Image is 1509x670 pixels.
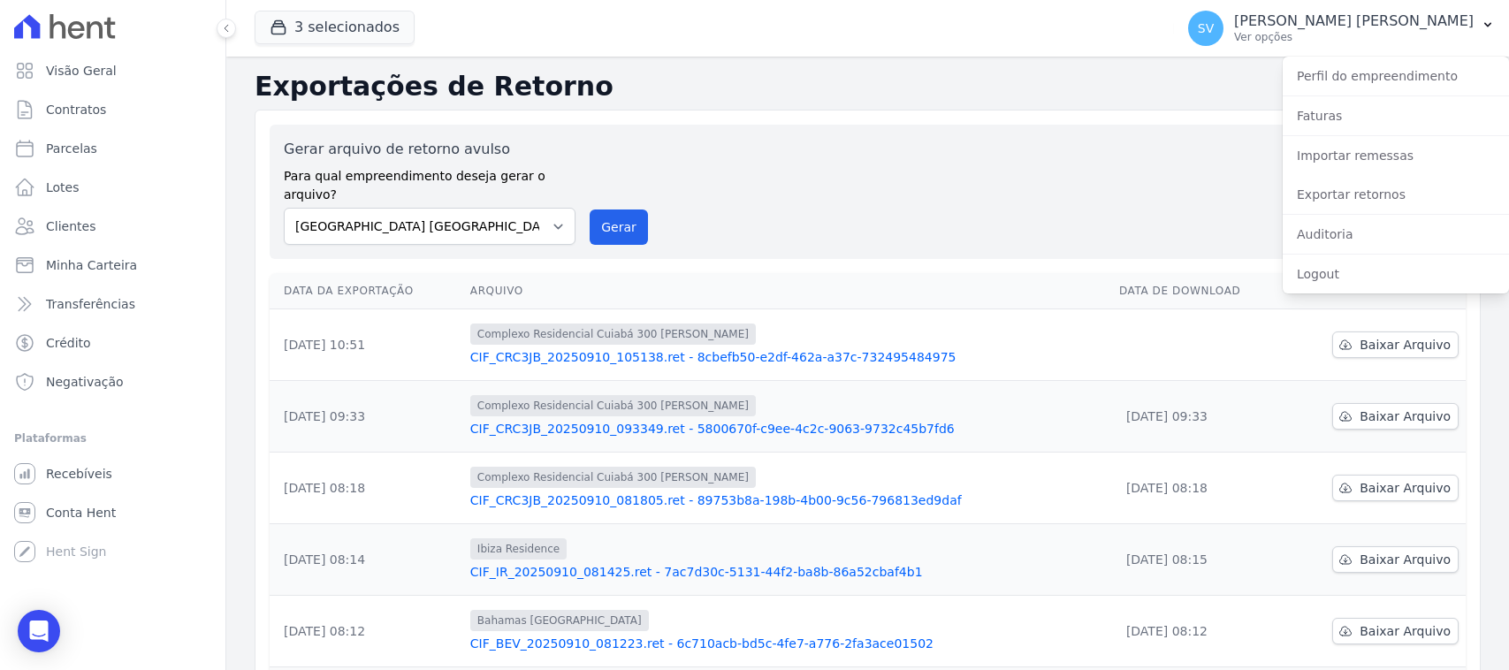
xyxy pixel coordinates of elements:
span: Parcelas [46,140,97,157]
td: [DATE] 08:12 [1112,596,1286,667]
label: Gerar arquivo de retorno avulso [284,139,575,160]
a: CIF_CRC3JB_20250910_081805.ret - 89753b8a-198b-4b00-9c56-796813ed9daf [470,491,1105,509]
td: [DATE] 08:15 [1112,524,1286,596]
a: Lotes [7,170,218,205]
a: Baixar Arquivo [1332,546,1459,573]
a: Parcelas [7,131,218,166]
button: Gerar [590,209,648,245]
span: Bahamas [GEOGRAPHIC_DATA] [470,610,649,631]
td: [DATE] 09:33 [270,381,463,453]
span: Complexo Residencial Cuiabá 300 [PERSON_NAME] [470,395,756,416]
span: Complexo Residencial Cuiabá 300 [PERSON_NAME] [470,467,756,488]
span: SV [1198,22,1214,34]
a: Contratos [7,92,218,127]
span: Baixar Arquivo [1360,479,1451,497]
th: Data de Download [1112,273,1286,309]
span: Ibiza Residence [470,538,567,560]
a: Baixar Arquivo [1332,475,1459,501]
a: Baixar Arquivo [1332,403,1459,430]
td: [DATE] 08:14 [270,524,463,596]
a: Clientes [7,209,218,244]
a: Logout [1283,258,1509,290]
div: Open Intercom Messenger [18,610,60,652]
td: [DATE] 10:51 [270,309,463,381]
a: Baixar Arquivo [1332,331,1459,358]
td: [DATE] 08:18 [1112,453,1286,524]
p: [PERSON_NAME] [PERSON_NAME] [1234,12,1474,30]
a: Auditoria [1283,218,1509,250]
span: Crédito [46,334,91,352]
span: Recebíveis [46,465,112,483]
a: Conta Hent [7,495,218,530]
a: CIF_CRC3JB_20250910_093349.ret - 5800670f-c9ee-4c2c-9063-9732c45b7fd6 [470,420,1105,438]
th: Arquivo [463,273,1112,309]
a: Perfil do empreendimento [1283,60,1509,92]
a: CIF_CRC3JB_20250910_105138.ret - 8cbefb50-e2df-462a-a37c-732495484975 [470,348,1105,366]
label: Para qual empreendimento deseja gerar o arquivo? [284,160,575,204]
span: Contratos [46,101,106,118]
div: Plataformas [14,428,211,449]
th: Data da Exportação [270,273,463,309]
a: CIF_BEV_20250910_081223.ret - 6c710acb-bd5c-4fe7-a776-2fa3ace01502 [470,635,1105,652]
span: Clientes [46,217,95,235]
p: Ver opções [1234,30,1474,44]
a: Faturas [1283,100,1509,132]
h2: Exportações de Retorno [255,71,1481,103]
a: Baixar Arquivo [1332,618,1459,644]
a: CIF_IR_20250910_081425.ret - 7ac7d30c-5131-44f2-ba8b-86a52cbaf4b1 [470,563,1105,581]
span: Baixar Arquivo [1360,407,1451,425]
button: 3 selecionados [255,11,415,44]
a: Exportar retornos [1283,179,1509,210]
a: Crédito [7,325,218,361]
a: Transferências [7,286,218,322]
span: Visão Geral [46,62,117,80]
td: [DATE] 09:33 [1112,381,1286,453]
a: Negativação [7,364,218,400]
a: Importar remessas [1283,140,1509,171]
span: Minha Carteira [46,256,137,274]
button: SV [PERSON_NAME] [PERSON_NAME] Ver opções [1174,4,1509,53]
td: [DATE] 08:18 [270,453,463,524]
span: Conta Hent [46,504,116,522]
span: Baixar Arquivo [1360,622,1451,640]
td: [DATE] 08:12 [270,596,463,667]
span: Transferências [46,295,135,313]
span: Baixar Arquivo [1360,336,1451,354]
a: Recebíveis [7,456,218,491]
a: Visão Geral [7,53,218,88]
a: Minha Carteira [7,247,218,283]
span: Complexo Residencial Cuiabá 300 [PERSON_NAME] [470,324,756,345]
span: Negativação [46,373,124,391]
span: Baixar Arquivo [1360,551,1451,568]
span: Lotes [46,179,80,196]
